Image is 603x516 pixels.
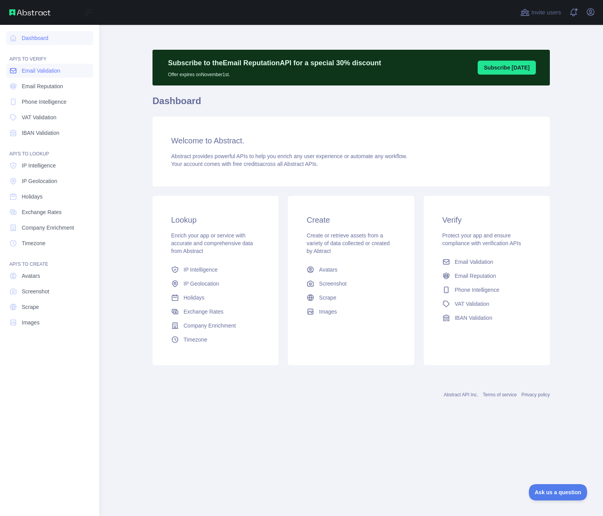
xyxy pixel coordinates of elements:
a: Abstract API Inc. [444,392,478,397]
a: Phone Intelligence [439,283,534,297]
span: Abstract provides powerful APIs to help you enrich any user experience or automate any workflow. [171,153,407,159]
button: Subscribe [DATE] [478,61,536,75]
a: Privacy policy [522,392,550,397]
span: Images [22,319,40,326]
span: Exchange Rates [22,208,62,216]
div: API'S TO CREATE [6,252,93,267]
span: Timezone [22,239,45,247]
a: Exchange Rates [6,205,93,219]
span: Holidays [22,193,43,200]
span: Avatars [319,266,337,274]
span: IBAN Validation [22,129,59,137]
a: IP Geolocation [6,174,93,188]
span: Protect your app and ensure compliance with verification APIs [442,232,521,246]
h1: Dashboard [152,95,550,113]
span: IP Geolocation [22,177,57,185]
div: API'S TO VERIFY [6,47,93,62]
a: Email Reputation [6,79,93,93]
span: Company Enrichment [22,224,74,232]
p: Subscribe to the Email Reputation API for a special 30 % discount [168,58,381,68]
h3: Lookup [171,214,260,225]
span: Holidays [184,294,204,302]
a: Timezone [6,236,93,250]
a: Scrape [303,291,399,305]
h3: Create [307,214,395,225]
span: Screenshot [319,280,347,288]
span: VAT Validation [22,113,56,121]
div: API'S TO LOOKUP [6,141,93,157]
span: Email Reputation [22,82,63,90]
span: Phone Intelligence [455,286,499,294]
a: Email Validation [439,255,534,269]
a: Company Enrichment [6,221,93,235]
span: Scrape [319,294,336,302]
a: Avatars [303,263,399,277]
span: Your account comes with across all Abstract APIs. [171,161,318,167]
a: Timezone [168,333,263,347]
a: IP Geolocation [168,277,263,291]
span: Company Enrichment [184,322,236,329]
a: Terms of service [483,392,516,397]
span: IP Geolocation [184,280,219,288]
h3: Verify [442,214,531,225]
a: IP Intelligence [168,263,263,277]
span: Images [319,308,337,316]
span: Scrape [22,303,39,311]
a: Dashboard [6,31,93,45]
p: Offer expires on November 1st. [168,68,381,78]
span: Email Validation [22,67,60,75]
span: Create or retrieve assets from a variety of data collected or created by Abtract [307,232,390,254]
a: Screenshot [303,277,399,291]
a: Images [303,305,399,319]
span: Email Reputation [455,272,496,280]
span: Invite users [531,8,561,17]
a: Screenshot [6,284,93,298]
span: free credits [233,161,260,167]
h3: Welcome to Abstract. [171,135,531,146]
span: Exchange Rates [184,308,224,316]
span: Screenshot [22,288,49,295]
span: Phone Intelligence [22,98,66,106]
span: VAT Validation [455,300,489,308]
a: IBAN Validation [439,311,534,325]
a: Holidays [168,291,263,305]
a: Phone Intelligence [6,95,93,109]
a: Holidays [6,190,93,204]
a: Exchange Rates [168,305,263,319]
a: Avatars [6,269,93,283]
span: IP Intelligence [22,162,56,169]
a: Images [6,316,93,329]
a: VAT Validation [6,110,93,124]
button: Invite users [519,6,563,19]
span: IBAN Validation [455,314,492,322]
span: Email Validation [455,258,493,266]
a: IP Intelligence [6,159,93,173]
img: Abstract API [9,9,50,16]
a: Email Validation [6,64,93,78]
span: IP Intelligence [184,266,218,274]
span: Timezone [184,336,207,343]
span: Enrich your app or service with accurate and comprehensive data from Abstract [171,232,253,254]
a: Scrape [6,300,93,314]
a: VAT Validation [439,297,534,311]
a: Email Reputation [439,269,534,283]
span: Avatars [22,272,40,280]
iframe: Toggle Customer Support [529,484,587,500]
a: IBAN Validation [6,126,93,140]
a: Company Enrichment [168,319,263,333]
